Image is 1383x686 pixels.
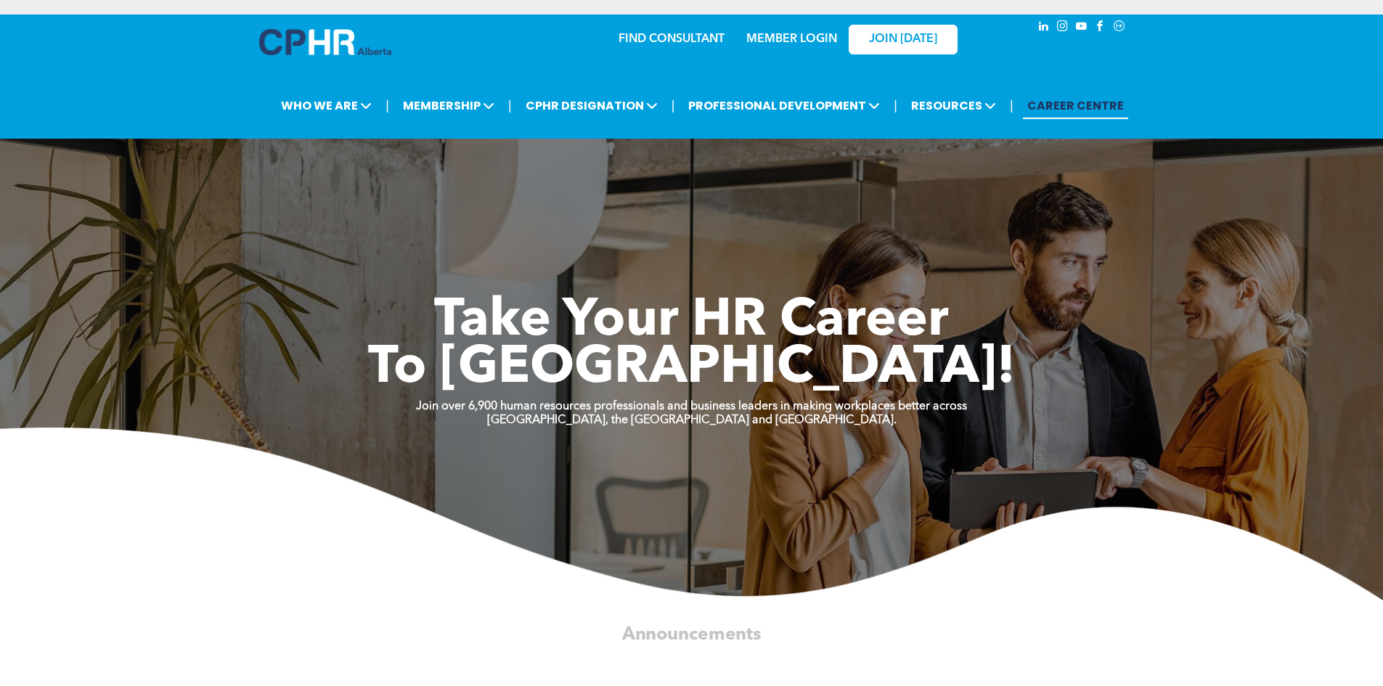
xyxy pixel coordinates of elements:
span: To [GEOGRAPHIC_DATA]! [368,343,1016,395]
strong: [GEOGRAPHIC_DATA], the [GEOGRAPHIC_DATA] and [GEOGRAPHIC_DATA]. [487,415,897,426]
span: RESOURCES [907,92,1000,119]
li: | [508,91,512,121]
a: CAREER CENTRE [1023,92,1128,119]
a: Social network [1111,18,1127,38]
li: | [385,91,389,121]
li: | [894,91,897,121]
a: instagram [1055,18,1071,38]
span: PROFESSIONAL DEVELOPMENT [684,92,884,119]
img: A blue and white logo for cp alberta [259,29,391,55]
a: JOIN [DATE] [849,25,958,54]
span: CPHR DESIGNATION [521,92,662,119]
span: MEMBERSHIP [399,92,499,119]
a: linkedin [1036,18,1052,38]
li: | [672,91,675,121]
a: FIND CONSULTANT [619,33,725,45]
li: | [1010,91,1013,121]
span: JOIN [DATE] [869,33,937,46]
a: youtube [1074,18,1090,38]
strong: Join over 6,900 human resources professionals and business leaders in making workplaces better ac... [416,401,967,412]
a: MEMBER LOGIN [746,33,837,45]
a: facebook [1093,18,1109,38]
span: WHO WE ARE [277,92,376,119]
span: Take Your HR Career [434,295,949,348]
span: Announcements [622,626,762,643]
